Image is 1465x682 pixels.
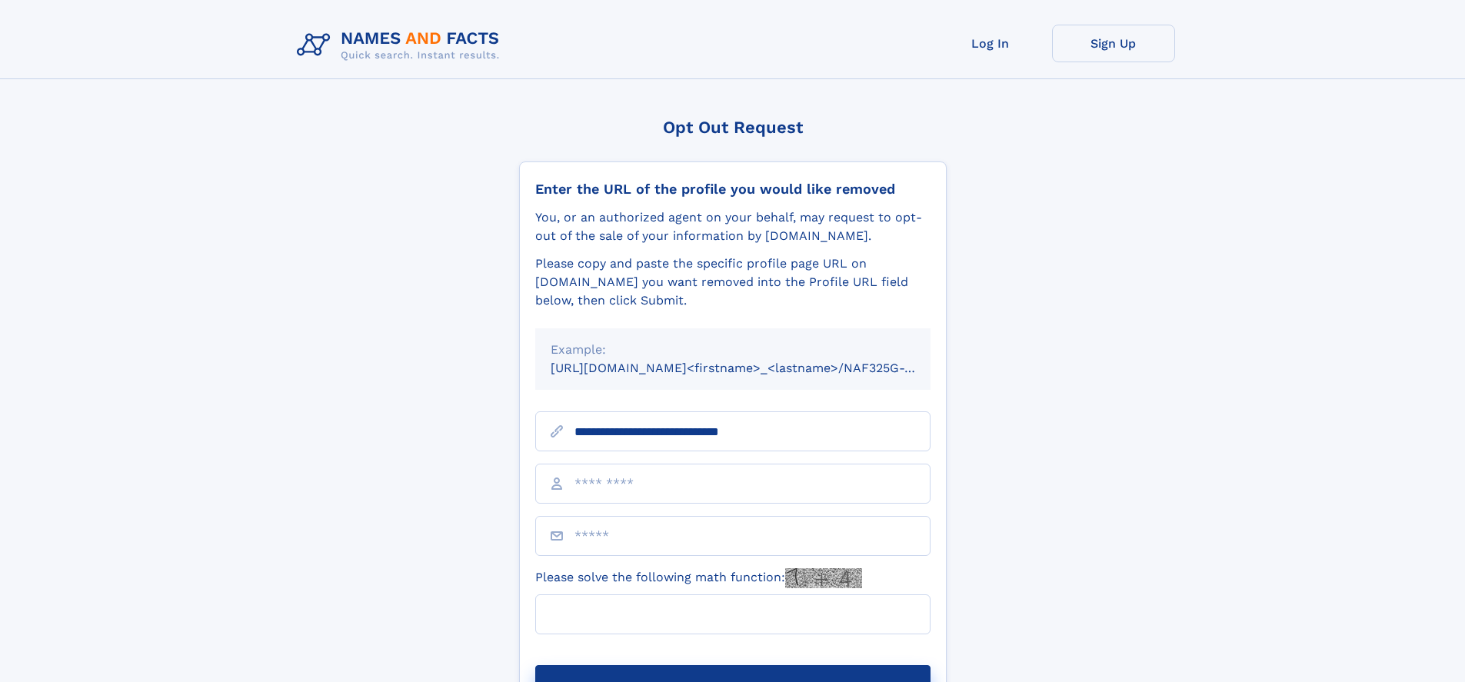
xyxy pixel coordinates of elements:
label: Please solve the following math function: [535,568,862,588]
a: Log In [929,25,1052,62]
img: Logo Names and Facts [291,25,512,66]
div: Example: [551,341,915,359]
div: Please copy and paste the specific profile page URL on [DOMAIN_NAME] you want removed into the Pr... [535,255,931,310]
small: [URL][DOMAIN_NAME]<firstname>_<lastname>/NAF325G-xxxxxxxx [551,361,960,375]
div: Enter the URL of the profile you would like removed [535,181,931,198]
div: You, or an authorized agent on your behalf, may request to opt-out of the sale of your informatio... [535,208,931,245]
div: Opt Out Request [519,118,947,137]
a: Sign Up [1052,25,1175,62]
